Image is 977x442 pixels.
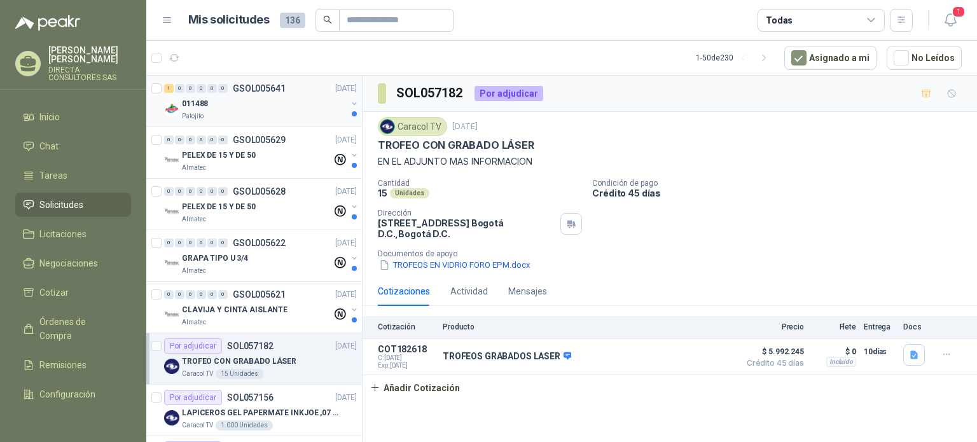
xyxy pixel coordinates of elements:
span: Exp: [DATE] [378,362,435,369]
a: Solicitudes [15,193,131,217]
span: Órdenes de Compra [39,315,119,343]
p: Precio [740,322,804,331]
p: Dirección [378,209,555,218]
img: Company Logo [380,120,394,134]
span: 136 [280,13,305,28]
img: Company Logo [164,101,179,116]
div: Mensajes [508,284,547,298]
p: DIRECTA CONSULTORES SAS [48,66,131,81]
span: Tareas [39,169,67,183]
h3: SOL057182 [396,83,464,103]
p: GSOL005628 [233,187,286,196]
div: Incluido [826,357,856,367]
p: TROFEO CON GRABADO LÁSER [182,356,296,368]
p: [DATE] [335,392,357,404]
img: Company Logo [164,256,179,271]
a: Cotizar [15,280,131,305]
div: 0 [218,290,228,299]
span: Crédito 45 días [740,359,804,367]
div: Por adjudicar [164,390,222,405]
span: Cotizar [39,286,69,300]
div: 0 [186,187,195,196]
div: 0 [197,187,206,196]
span: Chat [39,139,59,153]
div: 0 [207,238,217,247]
div: 0 [175,290,184,299]
span: Remisiones [39,358,87,372]
div: 0 [197,84,206,93]
p: Almatec [182,214,206,224]
p: Patojito [182,111,204,121]
p: LAPICEROS GEL PAPERMATE INKJOE ,07 1 LOGO 1 TINTA [182,407,340,419]
a: Configuración [15,382,131,406]
div: 0 [175,187,184,196]
p: SOL057182 [227,342,274,350]
p: [DATE] [335,237,357,249]
p: Caracol TV [182,369,213,379]
span: C: [DATE] [378,354,435,362]
a: Chat [15,134,131,158]
img: Company Logo [164,153,179,168]
div: 0 [218,135,228,144]
p: $ 0 [812,344,856,359]
span: search [323,15,332,24]
button: Añadir Cotización [363,375,467,401]
div: 0 [207,187,217,196]
p: Caracol TV [182,420,213,431]
button: TROFEOS EN VIDRIO FORO EPM.docx [378,258,532,272]
a: Tareas [15,163,131,188]
div: 0 [207,135,217,144]
div: 0 [197,135,206,144]
a: 0 0 0 0 0 0 GSOL005622[DATE] Company LogoGRAPA TIPO U 3/4Almatec [164,235,359,276]
p: Crédito 45 días [592,188,972,198]
a: 0 0 0 0 0 0 GSOL005629[DATE] Company LogoPELEX DE 15 Y DE 50Almatec [164,132,359,173]
a: 0 0 0 0 0 0 GSOL005621[DATE] Company LogoCLAVIJA Y CINTA AISLANTEAlmatec [164,287,359,328]
a: 1 0 0 0 0 0 GSOL005641[DATE] Company Logo011488Patojito [164,81,359,121]
p: 15 [378,188,387,198]
p: TROFEO CON GRABADO LÁSER [378,139,534,152]
p: GSOL005629 [233,135,286,144]
div: 1 [164,84,174,93]
div: Por adjudicar [475,86,543,101]
p: [DATE] [452,121,478,133]
a: Por adjudicarSOL057156[DATE] Company LogoLAPICEROS GEL PAPERMATE INKJOE ,07 1 LOGO 1 TINTACaracol... [146,385,362,436]
p: Almatec [182,317,206,328]
p: GSOL005641 [233,84,286,93]
div: 0 [207,290,217,299]
img: Company Logo [164,410,179,425]
p: GSOL005622 [233,238,286,247]
img: Company Logo [164,359,179,374]
div: 0 [186,84,195,93]
p: [DATE] [335,340,357,352]
p: Almatec [182,266,206,276]
a: Inicio [15,105,131,129]
button: 1 [939,9,962,32]
div: Actividad [450,284,488,298]
p: [STREET_ADDRESS] Bogotá D.C. , Bogotá D.C. [378,218,555,239]
p: EN EL ADJUNTO MAS INFORMACION [378,155,962,169]
p: [DATE] [335,83,357,95]
p: Docs [903,322,929,331]
p: PELEX DE 15 Y DE 50 [182,149,256,162]
span: Licitaciones [39,227,87,241]
div: 0 [164,135,174,144]
p: [PERSON_NAME] [PERSON_NAME] [48,46,131,64]
p: [DATE] [335,289,357,301]
p: GSOL005621 [233,290,286,299]
div: 0 [186,135,195,144]
div: 0 [186,290,195,299]
p: Flete [812,322,856,331]
img: Logo peakr [15,15,80,31]
p: Entrega [864,322,896,331]
p: TROFEOS GRABADOS LASER [443,351,571,363]
p: Documentos de apoyo [378,249,972,258]
div: 0 [218,84,228,93]
div: 0 [197,238,206,247]
div: 0 [218,187,228,196]
div: 0 [186,238,195,247]
p: 10 días [864,344,896,359]
p: Condición de pago [592,179,972,188]
div: 15 Unidades [216,369,263,379]
img: Company Logo [164,204,179,219]
p: Producto [443,322,733,331]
